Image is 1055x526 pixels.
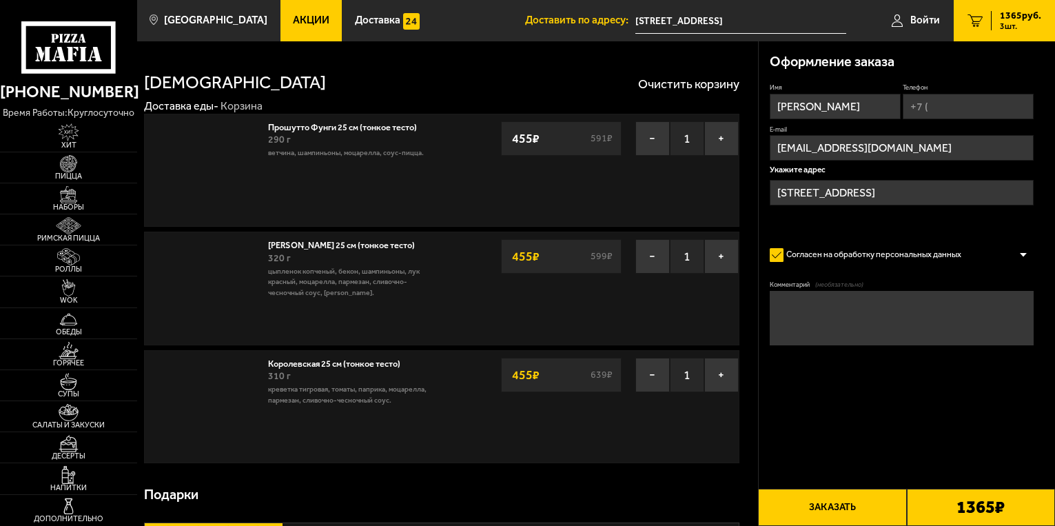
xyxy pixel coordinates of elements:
[903,94,1034,119] input: +7 (
[525,15,635,26] span: Доставить по адресу:
[638,78,739,90] button: Очистить корзину
[770,94,901,119] input: Имя
[704,358,739,392] button: +
[403,13,420,30] img: 15daf4d41897b9f0e9f617042186c801.svg
[770,244,972,266] label: Согласен на обработку персональных данных
[815,280,863,289] span: (необязательно)
[355,15,400,26] span: Доставка
[670,239,704,274] span: 1
[164,15,267,26] span: [GEOGRAPHIC_DATA]
[635,239,670,274] button: −
[144,74,326,92] h1: [DEMOGRAPHIC_DATA]
[144,488,198,502] h3: Подарки
[268,370,291,382] span: 310 г
[589,252,615,261] s: 599 ₽
[770,83,901,92] label: Имя
[670,358,704,392] span: 1
[704,239,739,274] button: +
[758,489,906,526] button: Заказать
[770,55,894,69] h3: Оформление заказа
[268,266,435,299] p: цыпленок копченый, бекон, шампиньоны, лук красный, моцарелла, пармезан, сливочно-чесночный соус, ...
[770,166,1034,174] p: Укажите адрес
[268,236,426,250] a: [PERSON_NAME] 25 см (тонкое тесто)
[268,384,435,406] p: креветка тигровая, томаты, паприка, моцарелла, пармезан, сливочно-чесночный соус.
[293,15,329,26] span: Акции
[956,498,1005,516] b: 1365 ₽
[770,280,1034,289] label: Комментарий
[770,125,1034,134] label: E-mail
[268,355,411,369] a: Королевская 25 см (тонкое тесто)
[1000,22,1041,30] span: 3 шт.
[221,99,263,114] div: Корзина
[704,121,739,156] button: +
[268,252,291,264] span: 320 г
[589,370,615,380] s: 639 ₽
[589,134,615,143] s: 591 ₽
[910,15,940,26] span: Войти
[509,125,543,152] strong: 455 ₽
[509,362,543,388] strong: 455 ₽
[635,8,846,34] input: Ваш адрес доставки
[903,83,1034,92] label: Телефон
[509,243,543,270] strong: 455 ₽
[144,99,218,112] a: Доставка еды-
[770,135,1034,161] input: @
[635,121,670,156] button: −
[268,148,435,159] p: ветчина, шампиньоны, моцарелла, соус-пицца.
[268,119,428,132] a: Прошутто Фунги 25 см (тонкое тесто)
[670,121,704,156] span: 1
[1000,11,1041,21] span: 1365 руб.
[635,358,670,392] button: −
[268,134,291,145] span: 290 г
[635,8,846,34] span: проспект Металлистов, 108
